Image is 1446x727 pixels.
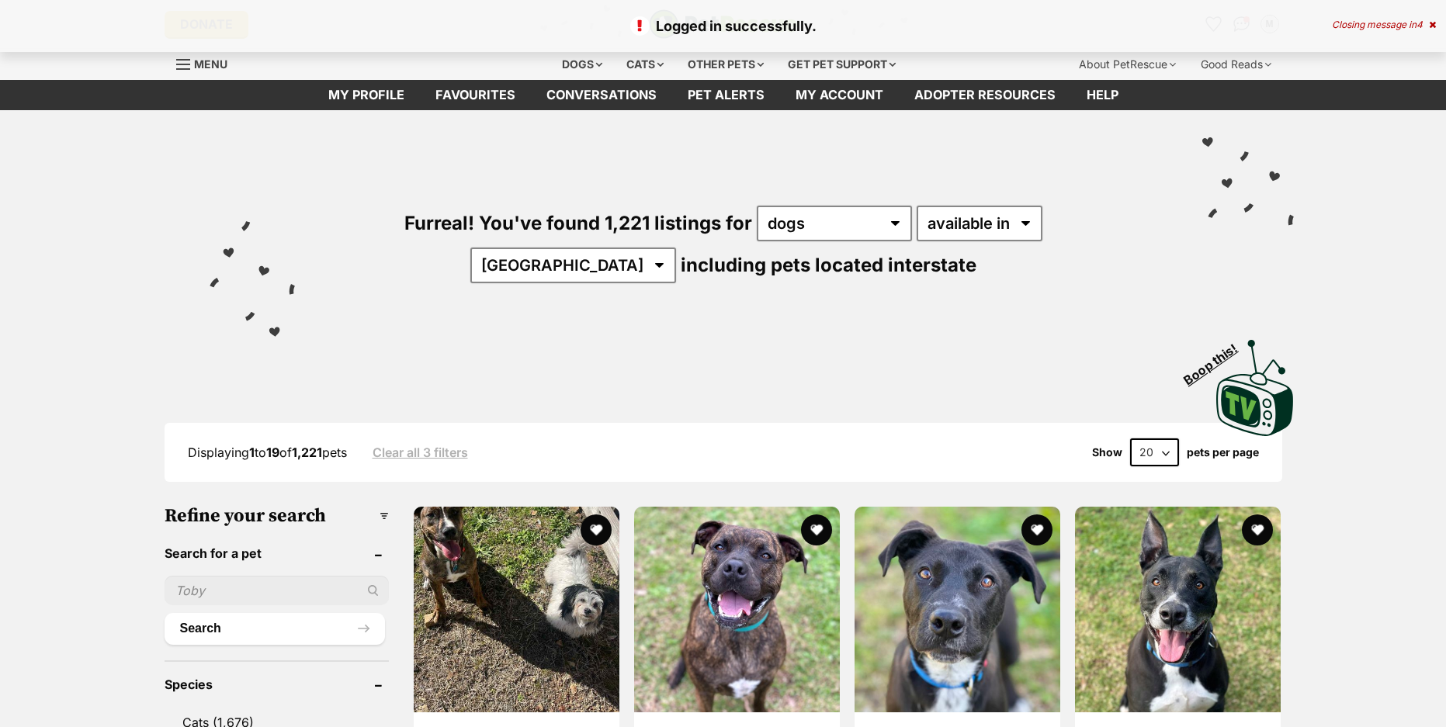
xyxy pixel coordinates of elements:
[1242,514,1273,545] button: favourite
[194,57,227,71] span: Menu
[165,613,385,644] button: Search
[1190,49,1282,80] div: Good Reads
[1216,326,1294,439] a: Boop this!
[188,445,347,460] span: Displaying to of pets
[1021,514,1052,545] button: favourite
[855,507,1060,712] img: Tex - American Staffordshire Terrier x Australian Kelpie Dog
[313,80,420,110] a: My profile
[531,80,672,110] a: conversations
[249,445,255,460] strong: 1
[373,445,468,459] a: Clear all 3 filters
[420,80,531,110] a: Favourites
[616,49,674,80] div: Cats
[292,445,322,460] strong: 1,221
[1068,49,1187,80] div: About PetRescue
[551,49,613,80] div: Dogs
[681,254,976,276] span: including pets located interstate
[634,507,840,712] img: Max - American Staffordshire Terrier Dog
[1075,507,1281,712] img: Winston - Australian Cattle Dog x Shar Pei x Bull Arab Dog
[780,80,899,110] a: My account
[1181,331,1252,387] span: Boop this!
[165,576,389,605] input: Toby
[581,514,612,545] button: favourite
[404,212,752,234] span: Furreal! You've found 1,221 listings for
[1216,340,1294,436] img: PetRescue TV logo
[777,49,907,80] div: Get pet support
[1071,80,1134,110] a: Help
[1417,19,1423,30] span: 4
[677,49,775,80] div: Other pets
[266,445,279,460] strong: 19
[801,514,832,545] button: favourite
[165,505,389,527] h3: Refine your search
[414,507,619,712] img: Ralph - Rhodesian Ridgeback Dog
[672,80,780,110] a: Pet alerts
[1187,446,1259,459] label: pets per page
[899,80,1071,110] a: Adopter resources
[165,546,389,560] header: Search for a pet
[165,677,389,691] header: Species
[1092,446,1122,459] span: Show
[16,16,1430,36] p: Logged in successfully.
[1332,19,1436,30] div: Closing message in
[176,49,238,77] a: Menu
